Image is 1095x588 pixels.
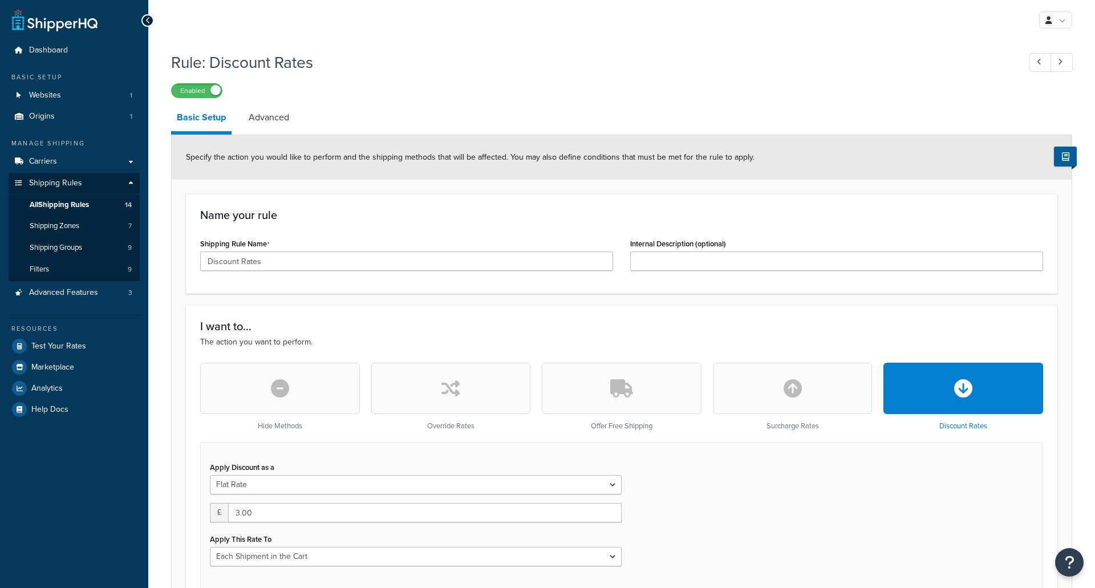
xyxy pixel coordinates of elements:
li: Filters [9,259,140,280]
p: The action you want to perform. [200,336,1043,348]
span: Carriers [29,157,57,167]
span: Origins [29,112,55,121]
a: Analytics [9,378,140,399]
span: All Shipping Rules [30,200,89,210]
span: Marketplace [31,363,74,372]
a: Shipping Zones7 [9,216,140,237]
span: 1 [130,112,132,121]
a: Previous Record [1029,53,1052,72]
label: Apply Discount as a [210,463,274,472]
div: Offer Free Shipping [542,363,701,431]
a: Basic Setup [171,104,232,135]
h1: Rule: Discount Rates [171,51,1008,74]
span: 9 [128,243,132,253]
li: Advanced Features [9,282,140,303]
button: Show Help Docs [1054,147,1077,167]
label: Apply This Rate To [210,535,271,544]
span: Advanced Features [29,288,98,298]
span: Websites [29,91,61,100]
a: Marketplace [9,357,140,378]
div: Hide Methods [200,363,360,431]
li: Shipping Rules [9,173,140,281]
a: Shipping Rules [9,173,140,194]
span: 1 [130,91,132,100]
span: Filters [30,265,49,274]
a: Advanced [243,104,295,131]
label: Shipping Rule Name [200,240,270,249]
span: Dashboard [29,46,68,55]
a: Help Docs [9,399,140,420]
a: Dashboard [9,40,140,61]
div: Manage Shipping [9,139,140,148]
a: Advanced Features3 [9,282,140,303]
span: Analytics [31,384,63,394]
li: Shipping Zones [9,216,140,237]
h3: Name your rule [200,209,1043,221]
a: Origins1 [9,106,140,127]
span: 9 [128,265,132,274]
span: Test Your Rates [31,342,86,351]
div: Override Rates [371,363,531,431]
span: Help Docs [31,405,68,415]
label: Enabled [172,84,222,98]
span: Shipping Rules [29,179,82,188]
label: Internal Description (optional) [630,240,726,248]
div: Discount Rates [883,363,1043,431]
a: Test Your Rates [9,336,140,356]
div: Resources [9,324,140,334]
h3: I want to... [200,320,1043,332]
div: Basic Setup [9,72,140,82]
li: Shipping Groups [9,237,140,258]
span: 3 [128,288,132,298]
span: 14 [125,200,132,210]
a: Next Record [1051,53,1073,72]
span: Shipping Groups [30,243,82,253]
span: Shipping Zones [30,221,79,231]
a: Websites1 [9,85,140,106]
span: £ [210,503,228,522]
li: Websites [9,85,140,106]
a: Carriers [9,151,140,172]
span: 7 [128,221,132,231]
a: Shipping Groups9 [9,237,140,258]
a: AllShipping Rules14 [9,194,140,216]
div: Surcharge Rates [713,363,873,431]
span: Specify the action you would like to perform and the shipping methods that will be affected. You ... [186,151,755,163]
button: Open Resource Center [1055,548,1084,577]
a: Filters9 [9,259,140,280]
li: Origins [9,106,140,127]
